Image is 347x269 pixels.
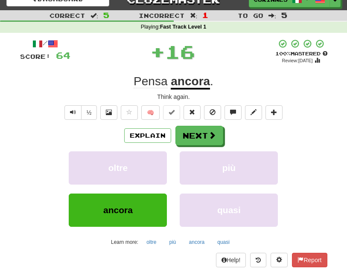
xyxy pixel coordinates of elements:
[124,128,171,143] button: Explain
[184,105,201,120] button: Reset to 0% Mastered (alt+r)
[150,39,165,64] span: +
[108,163,128,173] span: oltre
[100,105,117,120] button: Show image (alt+x)
[222,163,236,173] span: più
[217,205,241,215] span: quasi
[292,253,327,267] button: Report
[216,253,246,267] button: Help!
[175,126,223,145] button: Next
[204,105,221,120] button: Ignore sentence (alt+i)
[142,236,161,249] button: oltre
[69,151,167,185] button: oltre
[163,105,180,120] button: Set this sentence to 100% Mastered (alt+m)
[20,53,51,60] span: Score:
[225,105,242,120] button: Discuss sentence (alt+u)
[165,41,195,62] span: 16
[265,105,283,120] button: Add to collection (alt+a)
[20,39,70,49] div: /
[180,194,278,227] button: quasi
[282,58,313,63] small: Review: [DATE]
[20,93,327,101] div: Think again.
[238,12,263,19] span: To go
[103,205,133,215] span: ancora
[250,253,266,267] button: Round history (alt+y)
[190,12,198,18] span: :
[171,75,210,90] u: ancora
[184,236,210,249] button: ancora
[139,12,185,19] span: Incorrect
[180,151,278,185] button: più
[202,11,208,19] span: 1
[160,24,207,30] strong: Fast Track Level 1
[245,105,262,120] button: Edit sentence (alt+d)
[275,50,327,57] div: Mastered
[134,75,167,88] span: Pensa
[121,105,138,120] button: Favorite sentence (alt+f)
[69,194,167,227] button: ancora
[64,105,82,120] button: Play sentence audio (ctl+space)
[90,12,98,18] span: :
[165,236,181,249] button: più
[213,236,234,249] button: quasi
[210,75,213,88] span: .
[281,11,287,19] span: 5
[63,105,97,120] div: Text-to-speech controls
[81,105,97,120] button: ½
[275,51,291,56] span: 100 %
[50,12,85,19] span: Correct
[111,239,138,245] small: Learn more:
[141,105,160,120] button: 🧠
[103,11,109,19] span: 5
[56,50,70,61] span: 64
[268,12,276,18] span: :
